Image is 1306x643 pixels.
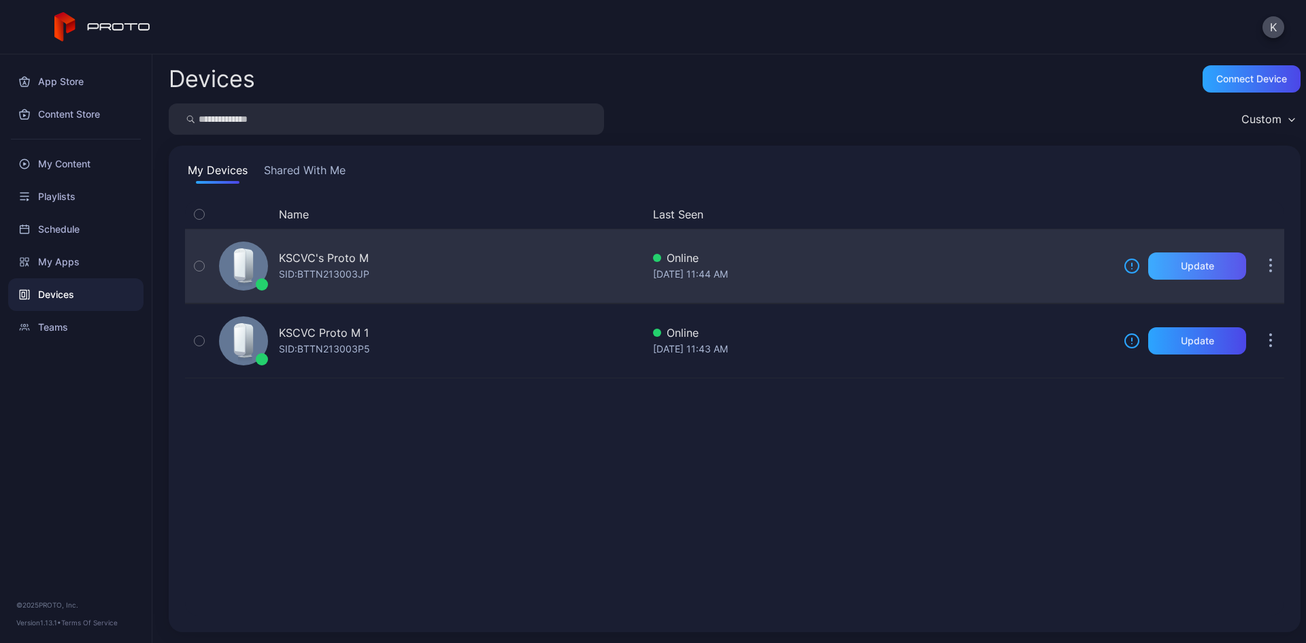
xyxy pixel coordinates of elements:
[1118,206,1241,222] div: Update Device
[1241,112,1282,126] div: Custom
[8,65,144,98] a: App Store
[653,341,1113,357] div: [DATE] 11:43 AM
[8,148,144,180] a: My Content
[279,341,370,357] div: SID: BTTN213003P5
[1181,335,1214,346] div: Update
[1216,73,1287,84] div: Connect device
[8,311,144,344] a: Teams
[8,278,144,311] a: Devices
[61,619,118,627] a: Terms Of Service
[279,206,309,222] button: Name
[185,162,250,184] button: My Devices
[653,250,1113,266] div: Online
[8,213,144,246] a: Schedule
[653,325,1113,341] div: Online
[16,599,135,610] div: © 2025 PROTO, Inc.
[16,619,61,627] span: Version 1.13.1 •
[653,206,1107,222] button: Last Seen
[1148,327,1246,355] button: Update
[1235,103,1301,135] button: Custom
[1203,65,1301,93] button: Connect device
[8,180,144,213] a: Playlists
[279,250,369,266] div: KSCVC's Proto M
[261,162,348,184] button: Shared With Me
[1148,252,1246,280] button: Update
[653,266,1113,282] div: [DATE] 11:44 AM
[8,98,144,131] a: Content Store
[279,325,369,341] div: KSCVC Proto M 1
[169,67,255,91] h2: Devices
[279,266,369,282] div: SID: BTTN213003JP
[1257,206,1284,222] div: Options
[1262,16,1284,38] button: K
[8,246,144,278] a: My Apps
[1181,261,1214,271] div: Update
